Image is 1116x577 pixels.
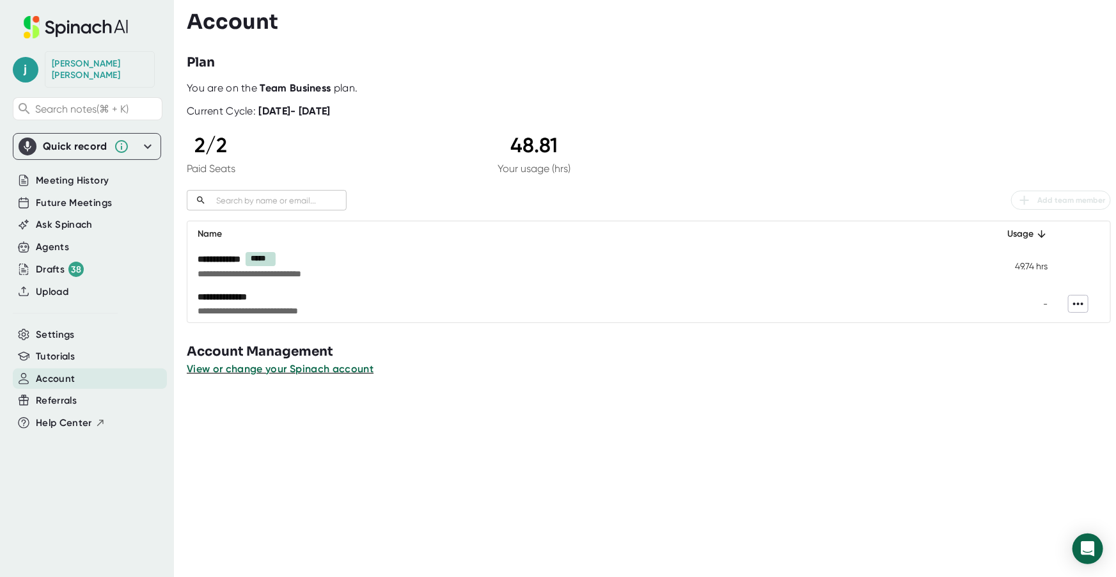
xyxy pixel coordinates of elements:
div: Joan Gonzalez [52,58,148,81]
div: Quick record [19,134,155,159]
span: Add team member [1017,193,1105,208]
button: Meeting History [36,173,109,188]
button: Upload [36,285,68,299]
input: Search by name or email... [211,193,347,208]
button: Add team member [1011,191,1111,210]
span: j [13,57,38,83]
b: Team Business [260,82,331,94]
button: Settings [36,328,75,342]
td: 49.74 hrs [981,247,1058,285]
button: Help Center [36,416,106,431]
button: View or change your Spinach account [187,361,373,377]
div: Paid Seats [187,162,235,175]
div: Usage [991,226,1048,242]
div: 38 [68,262,84,277]
div: Current Cycle: [187,105,331,118]
div: Name [198,226,971,242]
button: Account [36,372,75,386]
span: Help Center [36,416,92,431]
button: Ask Spinach [36,217,93,232]
h3: Account Management [187,342,1116,361]
div: Quick record [43,140,107,153]
b: [DATE] - [DATE] [259,105,331,117]
button: Drafts 38 [36,262,84,277]
button: Tutorials [36,349,75,364]
button: Referrals [36,393,77,408]
span: View or change your Spinach account [187,363,373,375]
td: - [981,285,1058,322]
div: Your usage (hrs) [498,162,570,175]
span: Search notes (⌘ + K) [35,103,129,115]
button: Agents [36,240,69,255]
h3: Plan [187,53,215,72]
div: Drafts [36,262,84,277]
div: 48.81 [498,133,570,157]
div: Open Intercom Messenger [1073,534,1103,564]
div: You are on the plan. [187,82,1111,95]
button: Future Meetings [36,196,112,210]
h3: Account [187,10,278,34]
div: 2 / 2 [187,133,235,157]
